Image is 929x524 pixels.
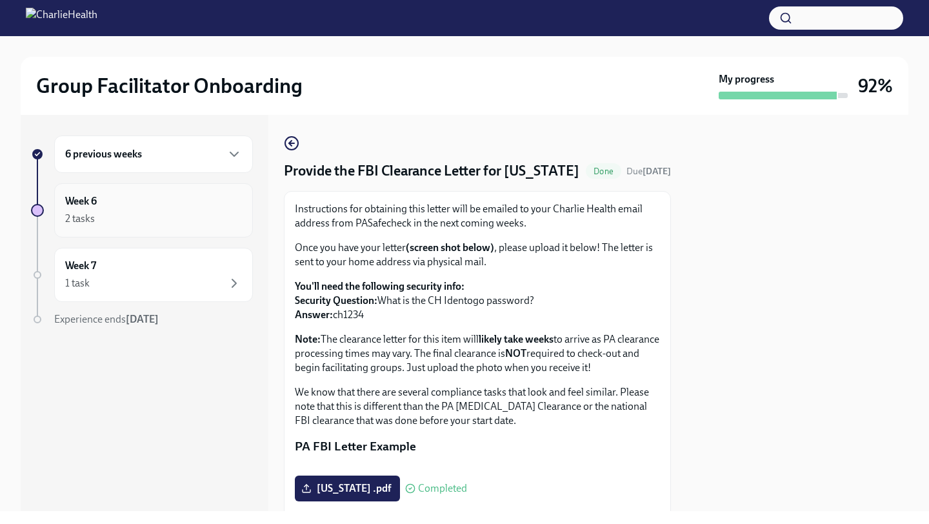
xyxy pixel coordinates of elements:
[418,483,467,494] span: Completed
[295,438,660,455] p: PA FBI Letter Example
[643,166,671,177] strong: [DATE]
[54,136,253,173] div: 6 previous weeks
[65,194,97,208] h6: Week 6
[295,385,660,428] p: We know that there are several compliance tasks that look and feel similar. Please note that this...
[65,212,95,226] div: 2 tasks
[295,241,660,269] p: Once you have your letter , please upload it below! The letter is sent to your home address via p...
[295,280,464,292] strong: You'll need the following security info:
[719,72,774,86] strong: My progress
[586,166,621,176] span: Done
[295,333,321,345] strong: Note:
[65,147,142,161] h6: 6 previous weeks
[295,332,660,375] p: The clearance letter for this item will to arrive as PA clearance processing times may vary. The ...
[295,279,660,322] p: What is the CH Identogo password? ch1234
[295,308,333,321] strong: Answer:
[304,482,391,495] span: [US_STATE] .pdf
[65,259,96,273] h6: Week 7
[295,202,660,230] p: Instructions for obtaining this letter will be emailed to your Charlie Health email address from ...
[626,165,671,177] span: August 26th, 2025 09:00
[295,294,377,307] strong: Security Question:
[26,8,97,28] img: CharlieHealth
[626,166,671,177] span: Due
[65,276,90,290] div: 1 task
[31,248,253,302] a: Week 71 task
[36,73,303,99] h2: Group Facilitator Onboarding
[126,313,159,325] strong: [DATE]
[479,333,554,345] strong: likely take weeks
[406,241,494,254] strong: (screen shot below)
[295,476,400,501] label: [US_STATE] .pdf
[54,313,159,325] span: Experience ends
[858,74,893,97] h3: 92%
[284,161,579,181] h4: Provide the FBI Clearance Letter for [US_STATE]
[31,183,253,237] a: Week 62 tasks
[505,347,526,359] strong: NOT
